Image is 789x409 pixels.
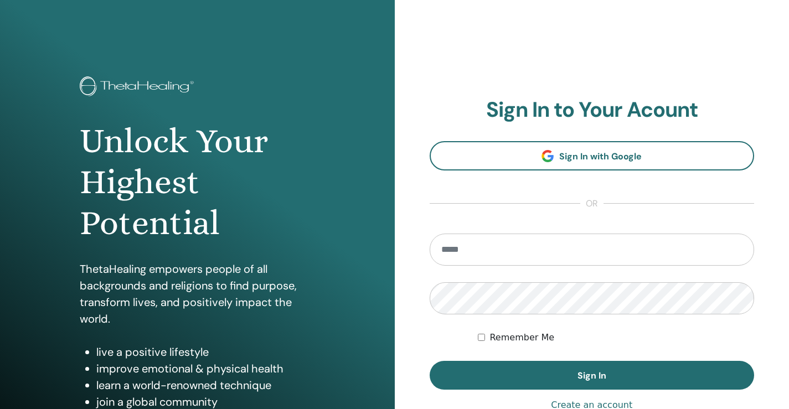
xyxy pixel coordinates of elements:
span: Sign In with Google [559,151,642,162]
div: Keep me authenticated indefinitely or until I manually logout [478,331,754,344]
h2: Sign In to Your Acount [430,97,755,123]
h1: Unlock Your Highest Potential [80,121,315,244]
p: ThetaHealing empowers people of all backgrounds and religions to find purpose, transform lives, a... [80,261,315,327]
label: Remember Me [489,331,554,344]
li: learn a world-renowned technique [96,377,315,394]
span: or [580,197,604,210]
li: improve emotional & physical health [96,360,315,377]
a: Sign In with Google [430,141,755,170]
button: Sign In [430,361,755,390]
li: live a positive lifestyle [96,344,315,360]
span: Sign In [577,370,606,381]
